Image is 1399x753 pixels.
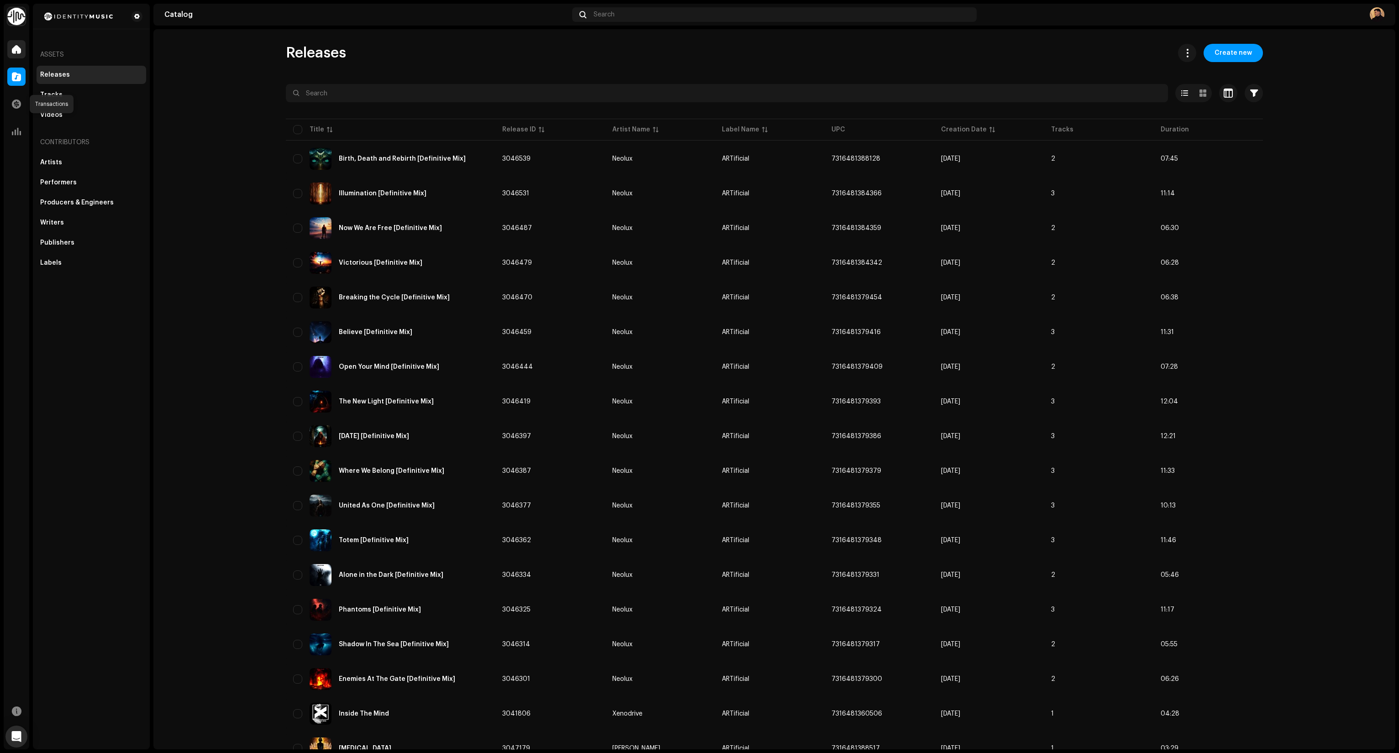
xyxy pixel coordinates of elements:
div: Labels [40,259,62,267]
span: ARTificial [722,607,749,613]
span: Oct 1, 2025 [941,711,960,717]
button: Create new [1204,44,1263,62]
span: Releases [286,44,346,62]
img: 6b3f7627-7ab0-4122-94db-2a2eec38e70d [310,599,331,621]
span: 04:28 [1161,711,1179,717]
img: 830b4573-b6c5-4955-bfaa-c16b9c0b417d [310,668,331,690]
span: Search [594,11,615,18]
div: Victorious [Definitive Mix] [339,260,422,266]
div: Neolux [612,468,632,474]
span: ARTificial [722,225,749,231]
span: 3 [1051,537,1055,544]
span: Xenodrive [612,711,707,717]
img: 83617363-842d-440f-aa1a-782b50a81e77 [1370,7,1384,22]
span: 3046362 [502,537,531,544]
span: Neolux [612,502,707,509]
div: Totem [Definitive Mix] [339,537,409,544]
span: 3046444 [502,364,533,370]
div: Inside The Mind [339,711,389,717]
span: Oct 8, 2025 [941,745,960,752]
re-a-nav-header: Contributors [37,131,146,153]
span: 3046539 [502,156,531,162]
span: 3046419 [502,398,531,405]
div: Creation Date [941,125,987,134]
span: 7316481379379 [831,468,881,474]
span: 03:29 [1161,745,1178,752]
span: 06:30 [1161,225,1179,231]
span: Oct 7, 2025 [941,398,960,405]
span: 2 [1051,156,1055,162]
div: Shadow In The Sea [Definitive Mix] [339,641,449,648]
span: ARTificial [722,156,749,162]
span: 1 [1051,711,1054,717]
span: 3 [1051,607,1055,613]
span: ARTificial [722,398,749,405]
div: Assets [37,44,146,66]
re-m-nav-item: Publishers [37,234,146,252]
span: Oct 7, 2025 [941,502,960,509]
span: 7316481388517 [831,745,880,752]
span: 06:38 [1161,294,1178,301]
span: 7316481360506 [831,711,882,717]
span: 11:31 [1161,329,1174,335]
div: Neolux [612,398,632,405]
div: Neolux [612,329,632,335]
div: Neolux [612,294,632,301]
span: Neolux [612,364,707,370]
div: Label Name [722,125,759,134]
span: 3046387 [502,468,531,474]
span: 2 [1051,676,1055,682]
span: 7316481379416 [831,329,881,335]
re-m-nav-item: Tracks [37,86,146,104]
div: Neolux [612,364,632,370]
span: Neolux [612,572,707,578]
span: Oct 7, 2025 [941,294,960,301]
span: 3046334 [502,572,531,578]
span: 05:55 [1161,641,1178,648]
span: 3 [1051,433,1055,439]
span: 7316481379317 [831,641,880,648]
img: 0f74c21f-6d1c-4dbc-9196-dbddad53419e [7,7,26,26]
img: 0b4792ee-5098-48e8-835d-ce160eb52bef [310,217,331,239]
span: 7316481379409 [831,364,883,370]
div: Where We Belong [Definitive Mix] [339,468,444,474]
span: 3046470 [502,294,532,301]
span: 3046459 [502,329,531,335]
span: Oct 7, 2025 [941,225,960,231]
span: Neolux [612,225,707,231]
img: 9c3b7bdd-78d0-44ac-a7db-09300817835d [310,425,331,447]
span: Neolux [612,641,707,648]
span: 1 [1051,745,1054,752]
span: 7316481384366 [831,190,882,197]
span: 7316481388128 [831,156,880,162]
div: Neolux [612,572,632,578]
div: Believe [Definitive Mix] [339,329,412,335]
div: Release ID [502,125,536,134]
span: Neolux [612,676,707,682]
span: 2 [1051,641,1055,648]
span: 11:17 [1161,607,1174,613]
span: 3046531 [502,190,529,197]
span: Neolux [612,329,707,335]
img: 5aecdbe8-8af2-4135-b83c-4f575ff638a0 [310,391,331,413]
span: Neolux [612,433,707,439]
input: Search [286,84,1168,102]
div: Artists [40,159,62,166]
span: ARTificial [722,468,749,474]
span: 3 [1051,502,1055,509]
div: Enemies At The Gate [Definitive Mix] [339,676,455,682]
span: ARTificial [722,260,749,266]
span: 3046397 [502,433,531,439]
div: Amen [339,745,391,752]
span: ARTificial [722,190,749,197]
span: ARTificial [722,537,749,544]
div: Publishers [40,239,74,246]
div: Producers & Engineers [40,199,114,206]
div: Neolux [612,156,632,162]
img: a66f2b12-180b-4e61-b55f-0f831f3b22b8 [310,287,331,309]
div: Neolux [612,225,632,231]
div: Phantoms [Definitive Mix] [339,607,421,613]
span: 06:28 [1161,260,1179,266]
span: Oct 7, 2025 [941,572,960,578]
span: Oct 7, 2025 [941,190,960,197]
